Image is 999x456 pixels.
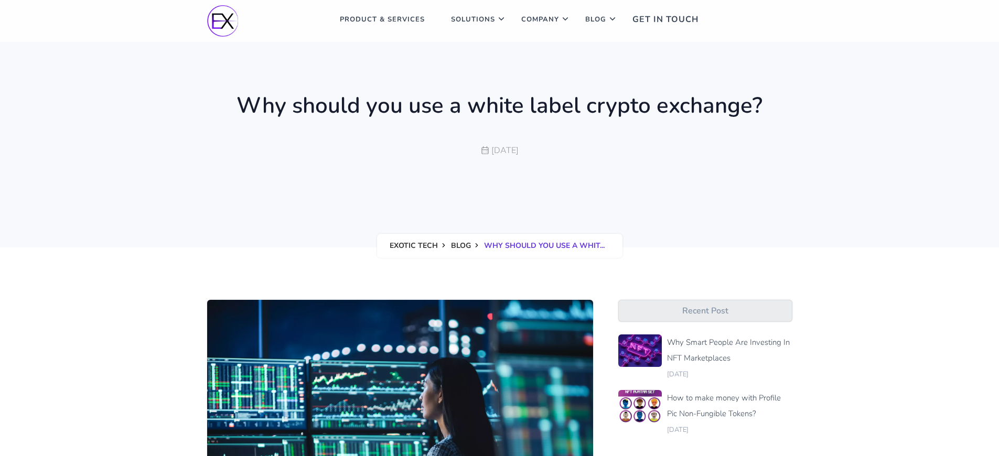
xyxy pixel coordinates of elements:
h1: Why should you use a white label crypto exchange? [237,89,762,122]
span: [DATE] [491,145,519,156]
a: EXOTIC TECH [390,238,443,254]
span: [DATE] [667,370,689,379]
a: BLOG [451,238,476,254]
a: Why Smart People Are Investing In NFT Marketplaces [667,334,792,366]
span: Recent Post [618,300,792,322]
img: img [618,334,662,367]
img: img [618,390,662,422]
span: [DATE] [667,425,689,435]
a: Why should you use a whit... [484,238,610,254]
a: How to make money with Profile Pic Non-Fungible Tokens? [667,390,792,421]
